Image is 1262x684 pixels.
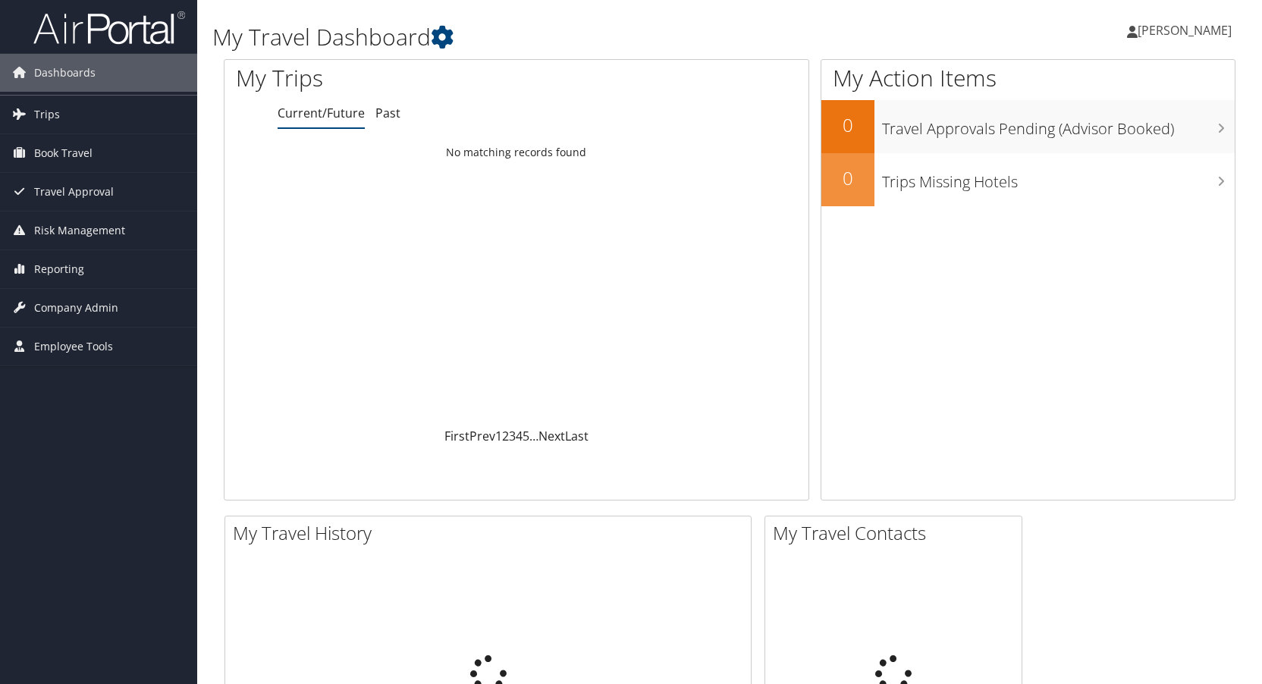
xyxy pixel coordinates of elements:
span: Employee Tools [34,328,113,366]
span: Travel Approval [34,173,114,211]
h2: 0 [821,165,874,191]
a: Past [375,105,400,121]
span: Book Travel [34,134,93,172]
a: 2 [502,428,509,444]
h3: Travel Approvals Pending (Advisor Booked) [882,111,1235,140]
a: 3 [509,428,516,444]
span: Trips [34,96,60,133]
span: … [529,428,538,444]
a: 5 [523,428,529,444]
span: Company Admin [34,289,118,327]
h2: My Travel History [233,520,751,546]
h3: Trips Missing Hotels [882,164,1235,193]
td: No matching records found [224,139,808,166]
a: 0Travel Approvals Pending (Advisor Booked) [821,100,1235,153]
a: [PERSON_NAME] [1127,8,1247,53]
a: 4 [516,428,523,444]
h2: 0 [821,112,874,138]
img: airportal-logo.png [33,10,185,45]
a: First [444,428,469,444]
h1: My Trips [236,62,554,94]
a: 0Trips Missing Hotels [821,153,1235,206]
span: Dashboards [34,54,96,92]
a: 1 [495,428,502,444]
a: Prev [469,428,495,444]
a: Last [565,428,589,444]
h2: My Travel Contacts [773,520,1022,546]
a: Next [538,428,565,444]
a: Current/Future [278,105,365,121]
h1: My Action Items [821,62,1235,94]
h1: My Travel Dashboard [212,21,902,53]
span: Reporting [34,250,84,288]
span: [PERSON_NAME] [1138,22,1232,39]
span: Risk Management [34,212,125,249]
